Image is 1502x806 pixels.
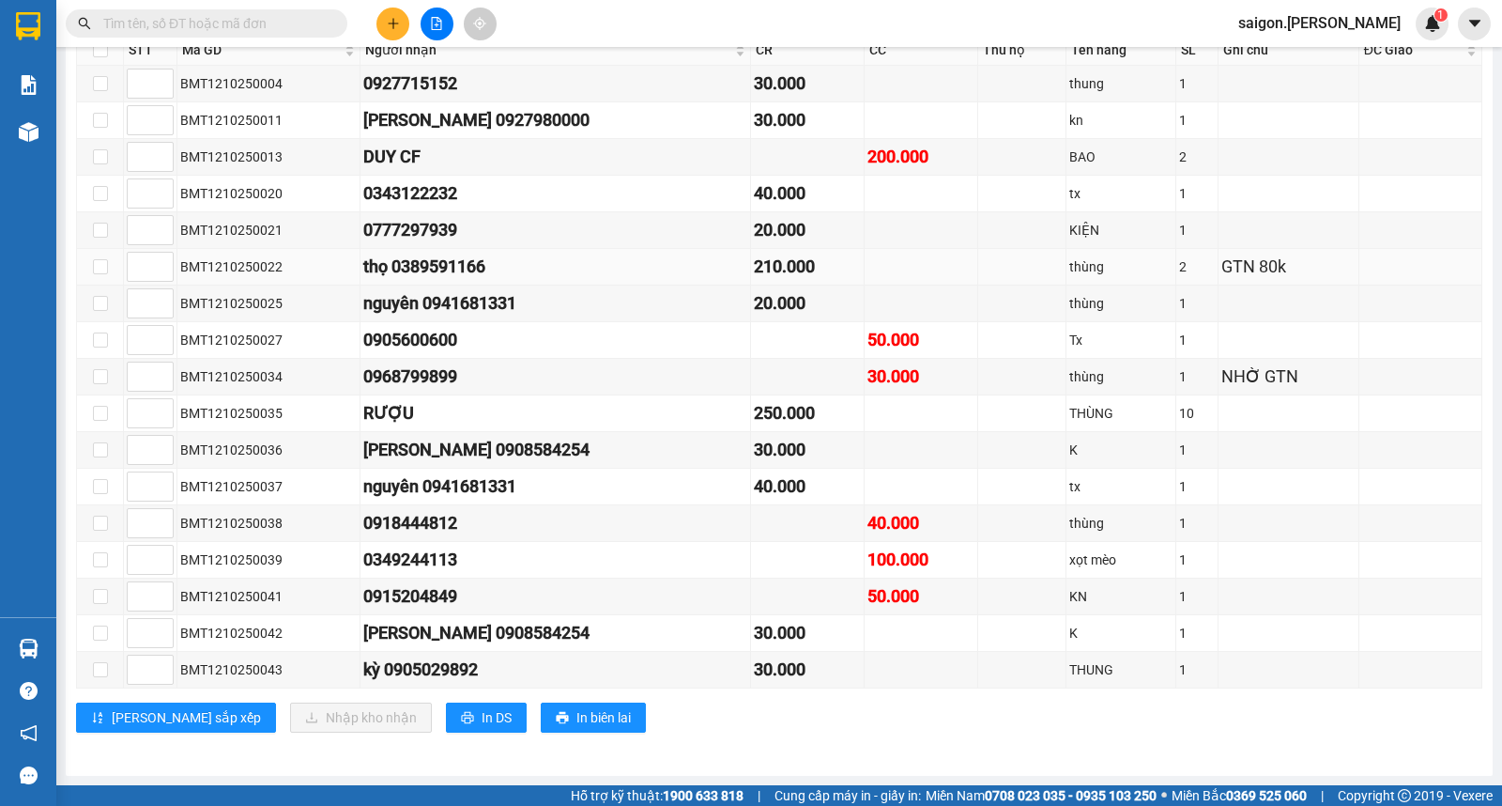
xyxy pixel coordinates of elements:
span: In DS [482,707,512,728]
div: BMT1210250034 [180,366,357,387]
div: xọt mèo [1069,550,1172,570]
div: BMT1210250035 [180,403,357,424]
span: saigon.[PERSON_NAME] [1223,11,1416,35]
td: BMT1210250020 [177,176,360,212]
div: kỳ 0905029892 [363,657,747,683]
div: 10 [1179,403,1215,424]
div: K [1069,623,1172,643]
div: 1 [1179,73,1215,94]
td: BMT1210250011 [177,102,360,139]
div: BMT1210250037 [180,476,357,497]
div: 1 [1179,110,1215,131]
div: 210.000 [754,254,861,280]
div: thùng [1069,293,1172,314]
div: 2 [1179,256,1215,277]
div: 1 [1179,330,1215,350]
td: BMT1210250022 [177,249,360,286]
div: 30.000 [867,364,974,390]
div: BMT1210250021 [180,220,357,240]
div: 1 [1179,623,1215,643]
td: BMT1210250036 [177,432,360,469]
span: Hỗ trợ kỹ thuật: [571,785,743,806]
span: file-add [430,17,443,30]
img: warehouse-icon [19,122,38,142]
strong: 1900 633 818 [663,788,743,803]
td: BMT1210250004 [177,66,360,102]
strong: 0369 525 060 [1226,788,1307,803]
div: 30.000 [754,107,861,133]
span: 1 [1437,8,1444,22]
span: printer [461,711,474,726]
div: 0349244113 [363,547,747,573]
td: BMT1210250038 [177,505,360,542]
td: BMT1210250035 [177,395,360,432]
th: STT [124,35,177,66]
td: BMT1210250034 [177,359,360,395]
span: notification [20,724,38,742]
button: plus [376,8,409,40]
div: 1 [1179,476,1215,497]
div: BMT1210250013 [180,147,357,167]
img: warehouse-icon [19,639,38,659]
div: RƯỢU [363,400,747,426]
div: BMT1210250036 [180,440,357,460]
span: | [1321,785,1324,806]
div: tx [1069,476,1172,497]
span: Miền Bắc [1172,785,1307,806]
div: [PERSON_NAME] 0908584254 [363,620,747,646]
img: solution-icon [19,75,38,95]
img: icon-new-feature [1424,15,1441,32]
div: K [1069,440,1172,460]
td: BMT1210250042 [177,615,360,652]
div: thùng [1069,366,1172,387]
div: 1 [1179,183,1215,204]
div: Tx [1069,330,1172,350]
div: BMT1210250038 [180,513,357,534]
div: 40.000 [867,510,974,536]
button: printerIn biên lai [541,703,646,733]
th: CR [751,35,865,66]
th: CC [865,35,978,66]
div: 0927715152 [363,70,747,97]
span: Miền Nam [926,785,1157,806]
div: BMT1210250027 [180,330,357,350]
div: 20.000 [754,217,861,243]
div: 0918444812 [363,510,747,536]
button: aim [464,8,497,40]
td: BMT1210250041 [177,579,360,615]
button: sort-ascending[PERSON_NAME] sắp xếp [76,703,276,733]
div: 1 [1179,513,1215,534]
input: Tìm tên, số ĐT hoặc mã đơn [103,13,325,34]
th: Ghi chú [1218,35,1358,66]
button: downloadNhập kho nhận [290,703,432,733]
div: THÙNG [1069,403,1172,424]
div: 1 [1179,550,1215,570]
div: 20.000 [754,290,861,317]
span: caret-down [1466,15,1483,32]
div: 2 [1179,147,1215,167]
th: Tên hàng [1066,35,1176,66]
div: 50.000 [867,583,974,610]
strong: 0708 023 035 - 0935 103 250 [985,788,1157,803]
div: 1 [1179,366,1215,387]
div: 250.000 [754,400,861,426]
div: BAO [1069,147,1172,167]
td: BMT1210250039 [177,542,360,579]
div: GTN 80k [1221,254,1355,280]
th: SL [1176,35,1218,66]
td: BMT1210250043 [177,652,360,689]
td: BMT1210250037 [177,469,360,505]
span: message [20,767,38,784]
div: tx [1069,183,1172,204]
span: search [78,17,91,30]
div: BMT1210250043 [180,659,357,680]
span: plus [387,17,400,30]
div: thùng [1069,513,1172,534]
td: BMT1210250025 [177,286,360,322]
td: BMT1210250013 [177,139,360,176]
span: sort-ascending [91,711,104,726]
div: KN [1069,586,1172,607]
sup: 1 [1434,8,1448,22]
div: 30.000 [754,620,861,646]
td: BMT1210250021 [177,212,360,249]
